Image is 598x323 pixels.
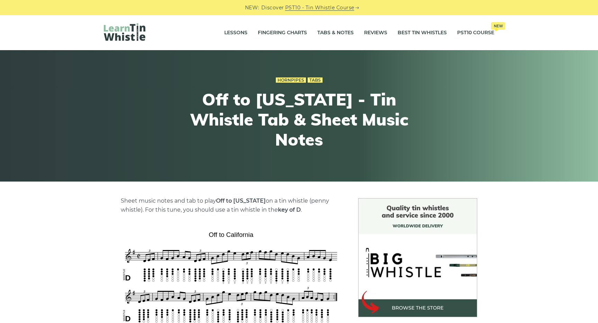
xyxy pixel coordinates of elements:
[308,77,323,83] a: Tabs
[104,23,145,41] img: LearnTinWhistle.com
[317,24,354,41] a: Tabs & Notes
[224,24,247,41] a: Lessons
[172,90,426,149] h1: Off to [US_STATE] - Tin Whistle Tab & Sheet Music Notes
[364,24,387,41] a: Reviews
[398,24,447,41] a: Best Tin Whistles
[491,22,505,30] span: New
[216,197,266,204] strong: Off to [US_STATE]
[358,198,477,317] img: BigWhistle Tin Whistle Store
[258,24,307,41] a: Fingering Charts
[121,196,342,214] p: Sheet music notes and tab to play on a tin whistle (penny whistle). For this tune, you should use...
[457,24,494,41] a: PST10 CourseNew
[276,77,306,83] a: Hornpipes
[278,206,301,213] strong: key of D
